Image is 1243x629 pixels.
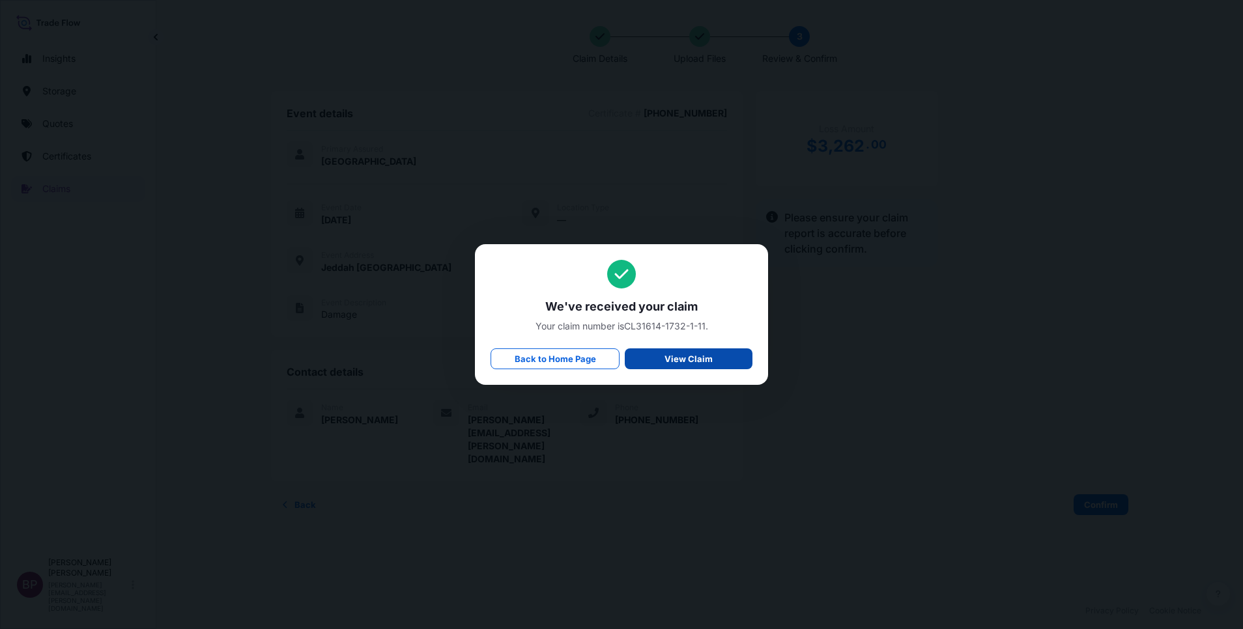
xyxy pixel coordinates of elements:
[491,299,752,314] span: We've received your claim
[515,352,596,365] p: Back to Home Page
[491,320,752,333] span: Your claim number is CL31614-1732-1-11 .
[491,348,620,369] a: Back to Home Page
[664,352,713,365] p: View Claim
[625,348,752,369] a: View Claim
